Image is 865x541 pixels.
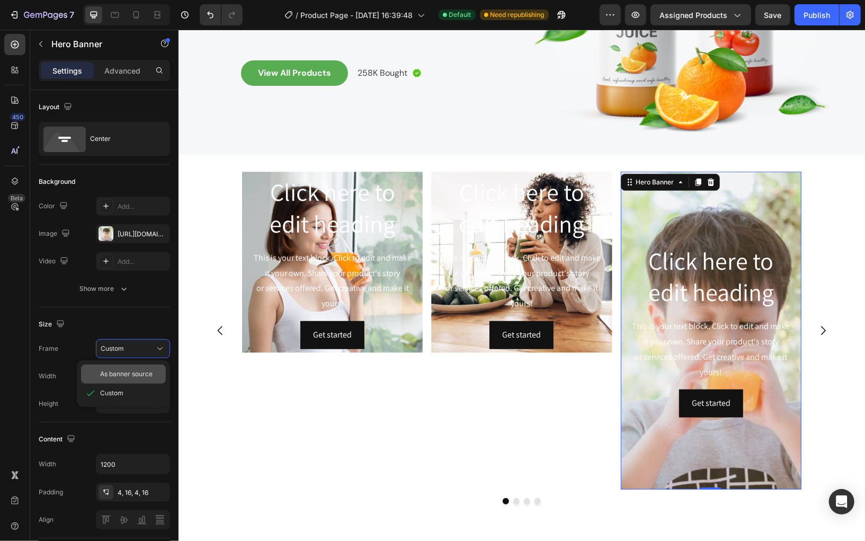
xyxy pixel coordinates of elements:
iframe: To enrich screen reader interactions, please activate Accessibility in Grammarly extension settings [179,30,865,541]
div: Publish [804,10,830,21]
div: Background Image [253,142,433,323]
div: Get started [513,366,552,382]
button: Carousel Back Arrow [27,286,57,316]
button: Dot [335,468,341,475]
div: Image [39,227,72,241]
label: Height [39,399,58,409]
div: Content [39,432,77,447]
h2: Click here to edit heading [451,215,614,280]
div: Undo/Redo [200,4,243,25]
button: 7 [4,4,79,25]
div: This is your text block. Click to edit and make it your own. Share your product's story or servic... [72,220,236,283]
div: Align [39,515,53,525]
button: Show more [39,279,170,298]
label: Width [39,371,56,381]
span: Custom [101,344,124,353]
div: [URL][DOMAIN_NAME] [118,229,167,239]
span: As banner source [100,369,153,379]
div: Background [39,177,75,187]
span: Custom [100,388,123,398]
div: Beta [8,194,25,202]
button: Save [755,4,790,25]
div: Width [39,459,56,469]
button: Publish [795,4,839,25]
div: Size [39,317,67,332]
button: Get started [122,291,186,320]
p: Settings [52,65,82,76]
p: Hero Banner [51,38,141,50]
div: Get started [324,298,362,313]
p: 7 [69,8,74,21]
div: Padding [39,487,63,497]
button: Dot [356,468,362,475]
div: Open Intercom Messenger [829,489,854,515]
button: Assigned Products [650,4,751,25]
img: Alt Image [234,39,243,48]
span: Need republishing [491,10,545,20]
button: Get started [501,360,565,388]
div: Background Image [64,142,244,323]
button: Get started [311,291,375,320]
input: Auto [96,455,170,474]
span: Default [449,10,471,20]
div: Layout [39,100,74,114]
div: Background Image [442,142,623,460]
div: Show more [80,283,129,294]
h2: Click here to edit heading [261,146,425,211]
div: Add... [118,202,167,211]
div: This is your text block. Click to edit and make it your own. Share your product's story or servic... [261,220,425,283]
p: 258K Bought [179,37,229,50]
p: Advanced [104,65,140,76]
div: Center [90,127,155,151]
div: Video [39,254,70,269]
span: Assigned Products [659,10,727,21]
div: 4, 16, 4, 16 [118,488,167,498]
div: This is your text block. Click to edit and make it your own. Share your product's story or servic... [451,288,614,351]
div: Add... [118,257,167,267]
button: Dot [345,468,352,475]
button: Custom [96,339,170,358]
span: / [296,10,299,21]
label: Frame [39,344,58,353]
span: Product Page - [DATE] 16:39:48 [301,10,413,21]
div: 450 [10,113,25,121]
div: Get started [135,298,173,313]
button: Dot [324,468,331,475]
span: Save [764,11,782,20]
div: Hero Banner [456,148,498,157]
div: Color [39,199,70,214]
button: Carousel Next Arrow [630,286,659,316]
h2: Click here to edit heading [72,146,236,211]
